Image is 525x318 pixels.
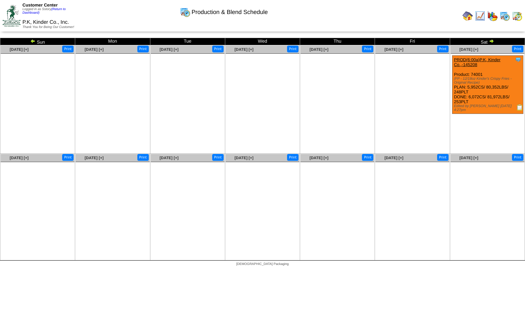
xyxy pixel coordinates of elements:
td: Fri [375,38,450,45]
button: Print [62,46,74,52]
img: calendarinout.gif [512,11,522,21]
img: arrowright.gif [489,38,494,44]
button: Print [212,46,224,52]
button: Print [62,154,74,161]
button: Print [287,154,298,161]
span: Thank You for Being Our Customer! [22,25,74,29]
a: [DATE] [+] [235,156,254,160]
img: arrowleft.gif [30,38,35,44]
button: Print [137,46,149,52]
a: (Return to Dashboard) [22,7,66,15]
span: [DEMOGRAPHIC_DATA] Packaging [236,262,289,266]
img: home.gif [463,11,473,21]
span: P.K, Kinder Co., Inc. [22,20,69,25]
img: Tooltip [515,56,521,63]
button: Print [437,46,449,52]
a: [DATE] [+] [159,47,178,52]
a: [DATE] [+] [159,156,178,160]
td: Mon [75,38,150,45]
a: [DATE] [+] [10,156,29,160]
a: [DATE] [+] [384,47,403,52]
a: [DATE] [+] [85,156,104,160]
button: Print [212,154,224,161]
a: PROD(6:00a)P.K, Kinder Co.,-145208 [454,57,501,67]
div: Product: 74001 PLAN: 5,952CS / 80,352LBS / 248PLT DONE: 6,072CS / 81,972LBS / 253PLT [452,56,523,114]
img: line_graph.gif [475,11,485,21]
a: [DATE] [+] [459,47,478,52]
span: Production & Blend Schedule [192,9,268,16]
button: Print [512,154,523,161]
img: calendarprod.gif [500,11,510,21]
img: graph.gif [487,11,498,21]
img: Production Report [517,104,523,111]
img: ZoRoCo_Logo(Green%26Foil)%20jpg.webp [3,5,21,27]
button: Print [137,154,149,161]
button: Print [287,46,298,52]
span: Customer Center [22,3,58,7]
td: Sun [0,38,75,45]
td: Wed [225,38,300,45]
button: Print [362,46,373,52]
img: calendarprod.gif [180,7,190,17]
td: Sat [450,38,525,45]
td: Tue [150,38,225,45]
button: Print [512,46,523,52]
a: [DATE] [+] [384,156,403,160]
button: Print [437,154,449,161]
div: (FP - 12/18oz Kinder's Crispy Fries - Original Recipe) [454,77,523,85]
a: [DATE] [+] [310,47,328,52]
div: Edited by [PERSON_NAME] [DATE] 4:27pm [454,104,523,112]
a: [DATE] [+] [10,47,29,52]
td: Thu [300,38,375,45]
a: [DATE] [+] [310,156,328,160]
a: [DATE] [+] [459,156,478,160]
span: Logged in as Sstory [22,7,66,15]
a: [DATE] [+] [85,47,104,52]
button: Print [362,154,373,161]
a: [DATE] [+] [235,47,254,52]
